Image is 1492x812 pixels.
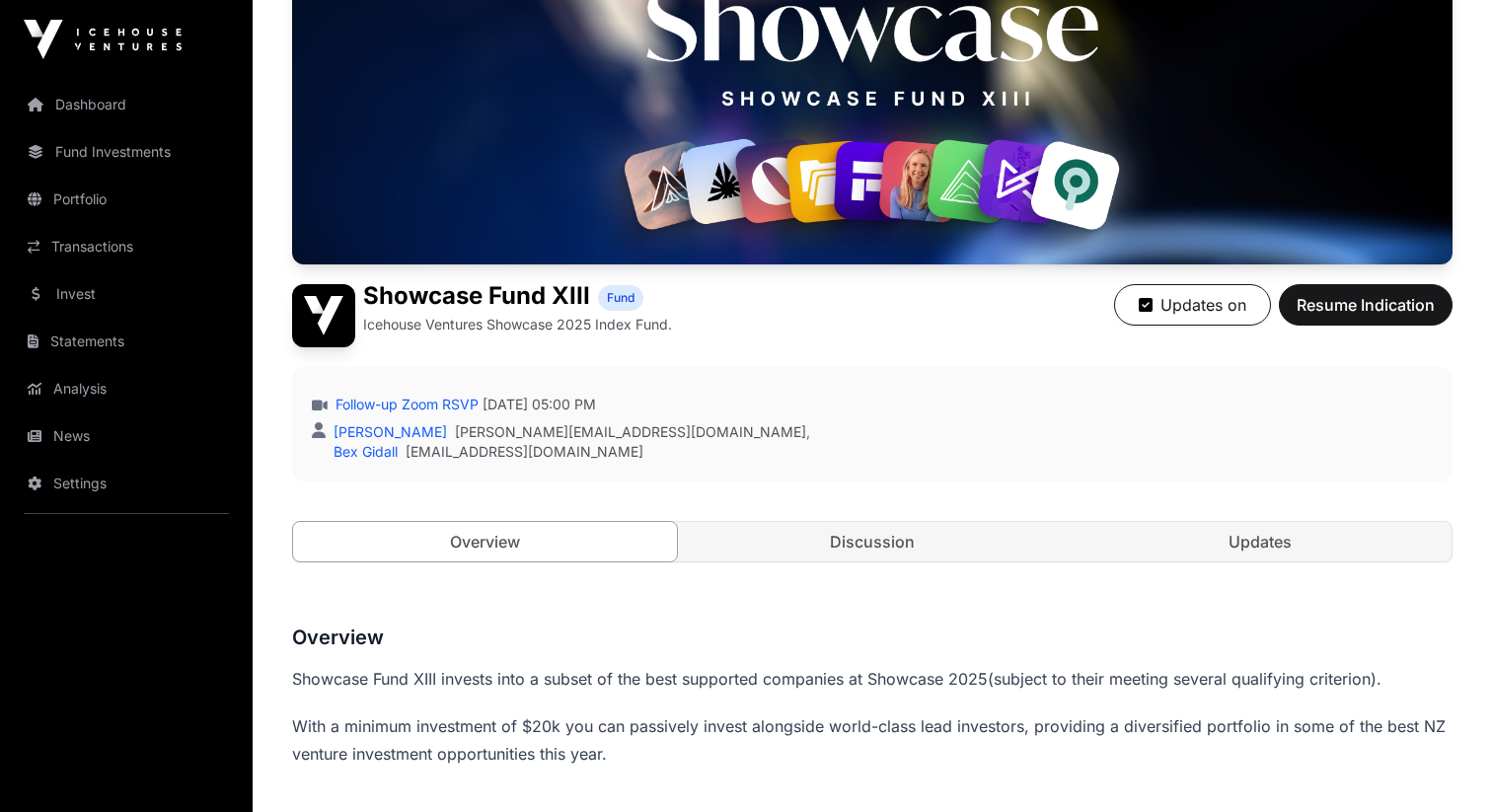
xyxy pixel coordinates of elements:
img: Icehouse Ventures Logo [24,20,182,59]
h3: Overview [292,622,1453,653]
a: Settings [16,462,237,505]
a: Follow-up Zoom RSVP [332,395,479,414]
h1: Showcase Fund XIII [363,284,590,311]
span: [DATE] 05:00 PM [483,395,596,414]
iframe: Chat Widget [1393,717,1492,812]
span: Fund [607,290,634,306]
a: Analysis [16,367,237,410]
a: Dashboard [16,83,237,126]
a: [EMAIL_ADDRESS][DOMAIN_NAME] [406,442,643,462]
button: Resume Indication [1279,284,1453,326]
p: With a minimum investment of $20k you can passively invest alongside world-class lead investors, ... [292,712,1453,768]
a: Resume Indication [1279,304,1453,324]
p: Icehouse Ventures Showcase 2025 Index Fund. [363,315,672,334]
span: Resume Indication [1297,293,1435,317]
a: News [16,414,237,458]
span: Showcase Fund XIII invests into a subset of the best supported companies at Showcase 2025 [292,669,988,689]
a: Discussion [681,522,1065,561]
img: Showcase Fund XIII [292,284,355,347]
a: Bex Gidall [330,443,398,460]
a: Portfolio [16,178,237,221]
a: Statements [16,320,237,363]
nav: Tabs [293,522,1452,561]
a: Updates [1068,522,1452,561]
a: Overview [292,521,678,562]
button: Updates on [1114,284,1271,326]
a: Transactions [16,225,237,268]
a: [PERSON_NAME] [330,423,447,440]
p: (subject to their meeting several qualifying criterion). [292,665,1453,693]
a: Fund Investments [16,130,237,174]
a: Invest [16,272,237,316]
a: [PERSON_NAME][EMAIL_ADDRESS][DOMAIN_NAME] [455,422,806,442]
div: , [330,422,810,442]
